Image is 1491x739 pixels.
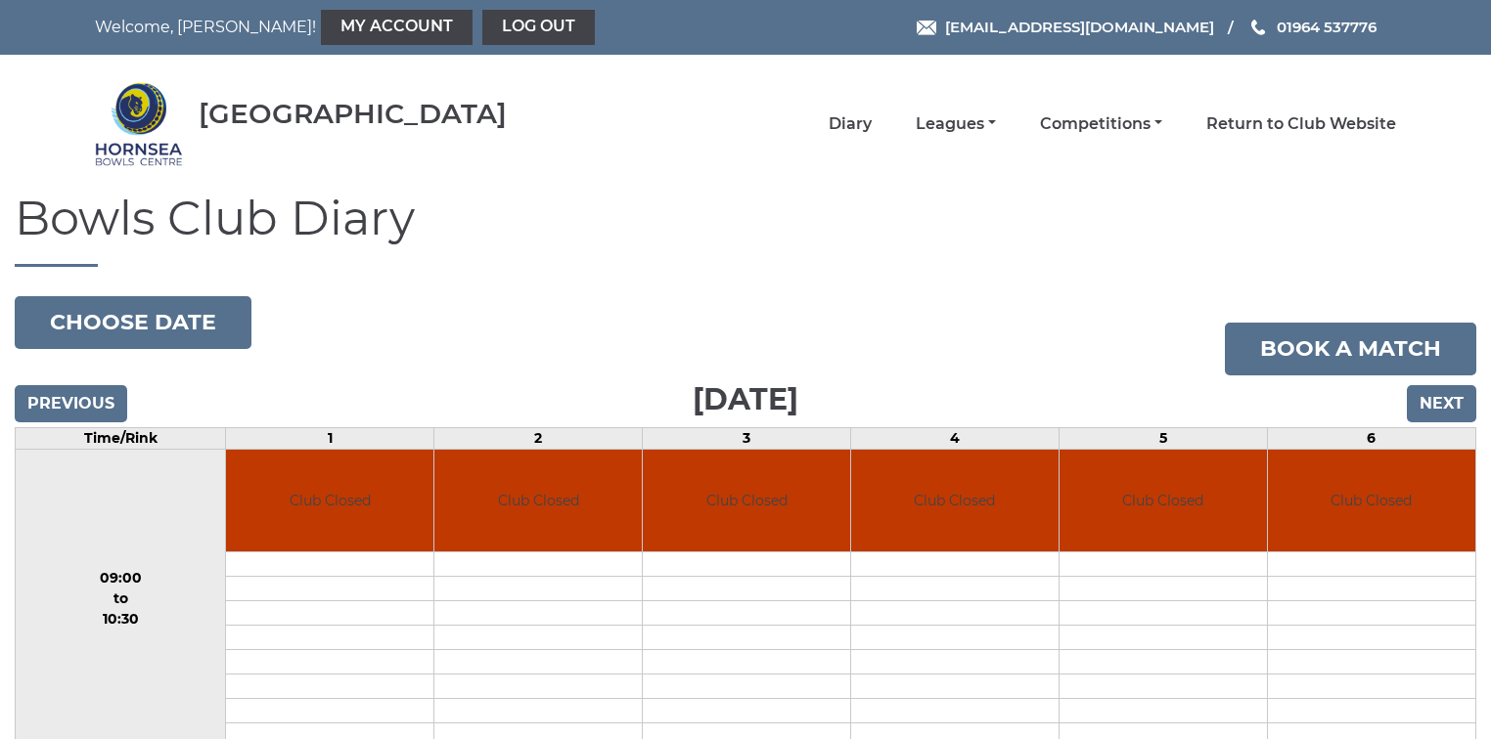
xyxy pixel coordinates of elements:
[1267,427,1475,449] td: 6
[95,10,620,45] nav: Welcome, [PERSON_NAME]!
[917,21,936,35] img: Email
[851,450,1059,552] td: Club Closed
[15,385,127,422] input: Previous
[199,99,507,129] div: [GEOGRAPHIC_DATA]
[1059,427,1267,449] td: 5
[945,18,1214,36] span: [EMAIL_ADDRESS][DOMAIN_NAME]
[1225,323,1476,375] a: Book a match
[16,427,226,449] td: Time/Rink
[643,427,851,449] td: 3
[643,450,850,552] td: Club Closed
[226,427,434,449] td: 1
[917,16,1214,38] a: Email [EMAIL_ADDRESS][DOMAIN_NAME]
[851,427,1060,449] td: 4
[1407,385,1476,422] input: Next
[916,113,996,135] a: Leagues
[15,193,1476,267] h1: Bowls Club Diary
[321,10,473,45] a: My Account
[1251,20,1265,35] img: Phone us
[1277,18,1377,36] span: 01964 537776
[434,450,642,552] td: Club Closed
[15,296,251,349] button: Choose date
[434,427,643,449] td: 2
[95,80,183,168] img: Hornsea Bowls Centre
[482,10,595,45] a: Log out
[1206,113,1396,135] a: Return to Club Website
[1060,450,1267,552] td: Club Closed
[1268,450,1475,552] td: Club Closed
[226,450,433,552] td: Club Closed
[829,113,872,135] a: Diary
[1040,113,1162,135] a: Competitions
[1248,16,1377,38] a: Phone us 01964 537776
